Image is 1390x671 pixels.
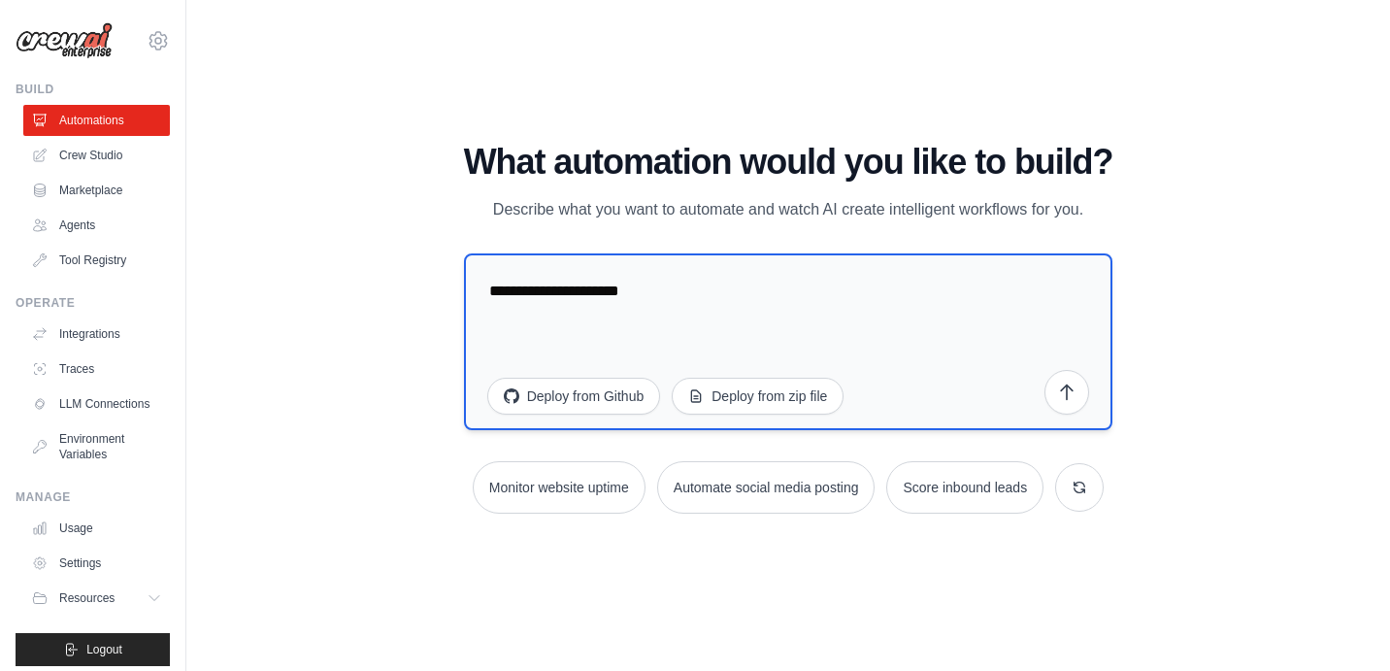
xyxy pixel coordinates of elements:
[23,319,170,350] a: Integrations
[473,461,645,514] button: Monitor website uptime
[23,105,170,136] a: Automations
[23,210,170,241] a: Agents
[23,513,170,544] a: Usage
[86,642,122,657] span: Logout
[1293,578,1390,671] iframe: Chat Widget
[23,175,170,206] a: Marketplace
[16,295,170,311] div: Operate
[23,388,170,419] a: LLM Connections
[16,22,113,59] img: Logo
[23,353,170,385] a: Traces
[16,489,170,505] div: Manage
[464,143,1113,182] h1: What automation would you like to build?
[23,140,170,171] a: Crew Studio
[657,461,876,514] button: Automate social media posting
[16,82,170,97] div: Build
[464,197,1113,222] p: Describe what you want to automate and watch AI create intelligent workflows for you.
[886,461,1043,514] button: Score inbound leads
[23,583,170,614] button: Resources
[23,245,170,276] a: Tool Registry
[23,423,170,470] a: Environment Variables
[59,590,115,606] span: Resources
[487,378,661,415] button: Deploy from Github
[16,633,170,666] button: Logout
[672,378,844,415] button: Deploy from zip file
[23,548,170,579] a: Settings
